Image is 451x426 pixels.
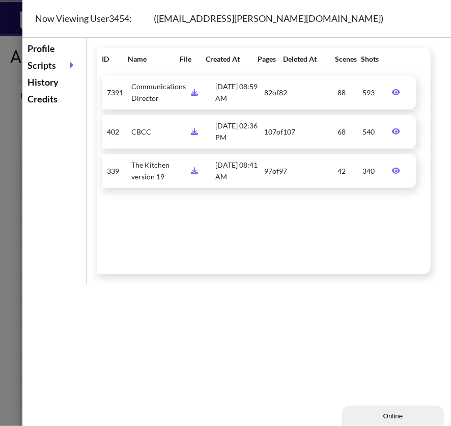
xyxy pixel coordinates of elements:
[264,87,289,98] span: 82 of 82
[338,126,362,138] span: 68
[215,159,264,182] span: [DATE] 08:41 AM
[25,91,83,108] div: Credits
[361,53,387,65] span: Shots
[25,57,83,74] div: Scripts
[107,87,131,98] span: 7391
[215,81,264,104] span: [DATE] 08:59 AM
[180,53,206,65] span: File
[25,74,83,91] div: History
[131,81,180,104] span: Communications Director
[25,40,83,57] div: Profile
[215,120,264,143] span: [DATE] 02:36 PM
[107,126,131,138] span: 402
[335,53,361,65] span: Scenes
[338,87,362,98] span: 88
[264,126,289,138] span: 107 of 107
[107,165,131,177] span: 339
[342,404,446,426] iframe: chat widget
[258,53,284,65] span: Pages
[284,53,335,65] span: Deleted At
[338,165,362,177] span: 42
[206,53,258,65] span: Created At
[128,53,180,65] span: Name
[362,165,387,177] span: 340
[264,165,289,177] span: 97 of 97
[131,126,180,138] span: CBCC
[362,126,387,138] span: 540
[102,53,128,65] span: ID
[131,159,180,182] span: The Kitchen version 19
[362,87,387,98] span: 593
